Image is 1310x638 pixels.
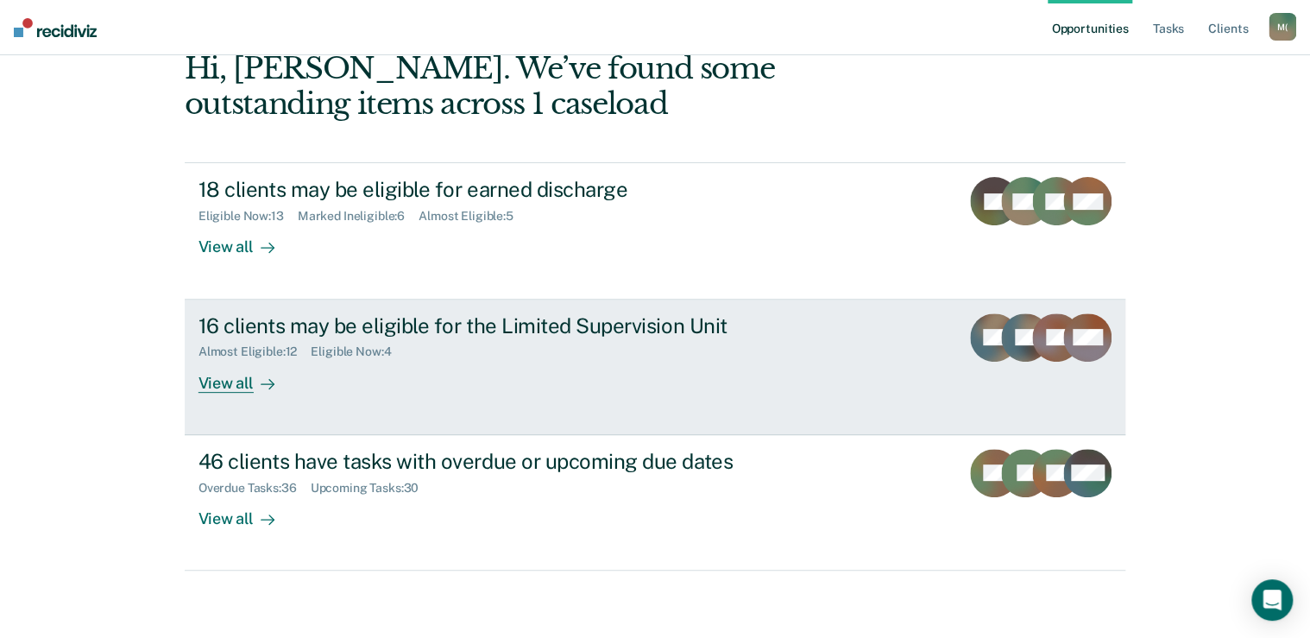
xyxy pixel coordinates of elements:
div: Hi, [PERSON_NAME]. We’ve found some outstanding items across 1 caseload [185,51,937,122]
div: Marked Ineligible : 6 [298,209,419,224]
div: Upcoming Tasks : 30 [311,481,433,496]
div: View all [198,224,295,257]
div: M ( [1269,13,1296,41]
a: 46 clients have tasks with overdue or upcoming due datesOverdue Tasks:36Upcoming Tasks:30View all [185,435,1126,571]
a: 18 clients may be eligible for earned dischargeEligible Now:13Marked Ineligible:6Almost Eligible:... [185,162,1126,299]
div: Eligible Now : 13 [198,209,298,224]
button: M( [1269,13,1296,41]
div: 16 clients may be eligible for the Limited Supervision Unit [198,313,804,338]
div: View all [198,495,295,528]
div: Eligible Now : 4 [311,344,405,359]
div: Open Intercom Messenger [1251,579,1293,621]
div: Almost Eligible : 5 [419,209,527,224]
div: Overdue Tasks : 36 [198,481,311,496]
div: 46 clients have tasks with overdue or upcoming due dates [198,449,804,474]
a: 16 clients may be eligible for the Limited Supervision UnitAlmost Eligible:12Eligible Now:4View all [185,300,1126,435]
div: 18 clients may be eligible for earned discharge [198,177,804,202]
div: View all [198,359,295,393]
img: Recidiviz [14,18,97,37]
div: Almost Eligible : 12 [198,344,312,359]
